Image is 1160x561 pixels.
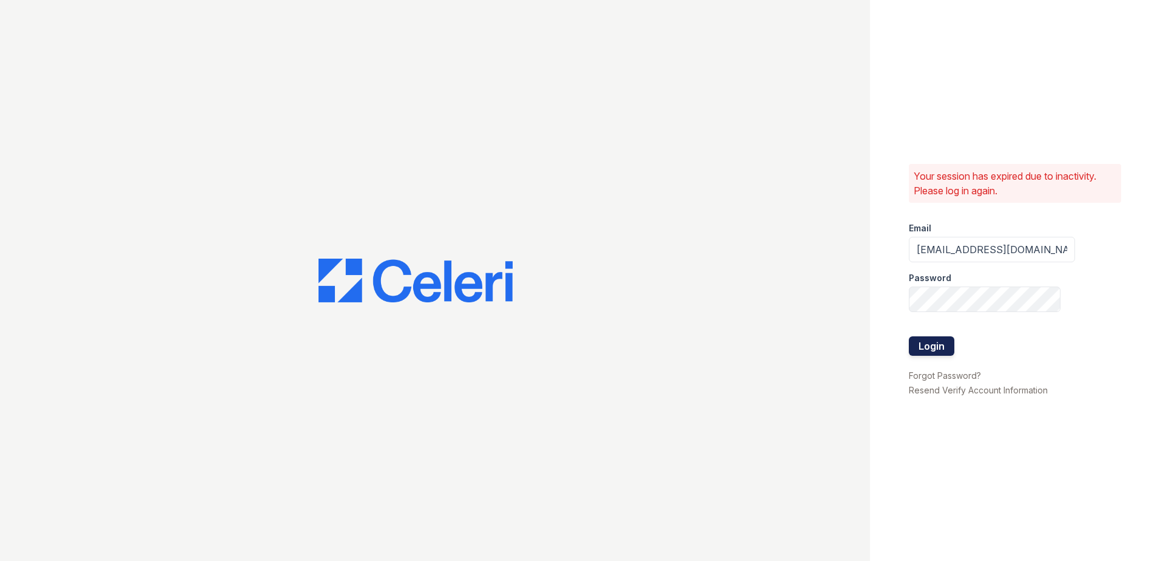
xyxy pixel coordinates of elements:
[914,169,1116,198] p: Your session has expired due to inactivity. Please log in again.
[909,222,931,234] label: Email
[909,336,954,356] button: Login
[909,385,1048,395] a: Resend Verify Account Information
[909,272,951,284] label: Password
[909,370,981,381] a: Forgot Password?
[319,259,513,302] img: CE_Logo_Blue-a8612792a0a2168367f1c8372b55b34899dd931a85d93a1a3d3e32e68fde9ad4.png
